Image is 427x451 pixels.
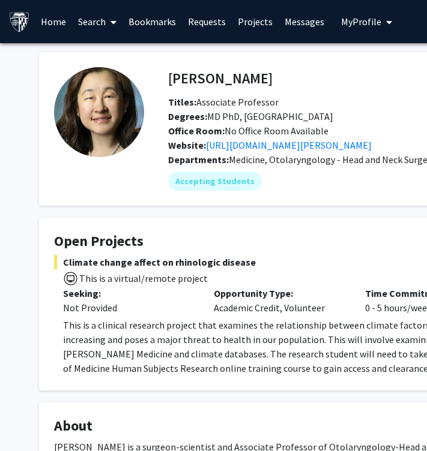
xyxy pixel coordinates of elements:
[168,125,329,137] span: No Office Room Available
[168,67,273,89] h4: [PERSON_NAME]
[123,1,182,43] a: Bookmarks
[168,139,206,151] b: Website:
[205,286,356,315] div: Academic Credit, Volunteer
[168,154,229,166] b: Departments:
[168,110,333,122] span: MD PhD, [GEOGRAPHIC_DATA]
[168,125,225,137] b: Office Room:
[9,11,30,32] img: Johns Hopkins University Logo
[214,286,347,300] p: Opportunity Type:
[279,1,330,43] a: Messages
[168,96,279,108] span: Associate Professor
[54,67,144,157] img: Profile Picture
[78,272,208,284] span: This is a virtual/remote project
[341,16,381,28] span: My Profile
[168,172,262,191] mat-chip: Accepting Students
[63,286,196,300] p: Seeking:
[63,300,196,315] div: Not Provided
[35,1,72,43] a: Home
[168,110,207,122] b: Degrees:
[72,1,123,43] a: Search
[182,1,232,43] a: Requests
[232,1,279,43] a: Projects
[206,139,372,151] a: Opens in a new tab
[168,96,196,108] b: Titles:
